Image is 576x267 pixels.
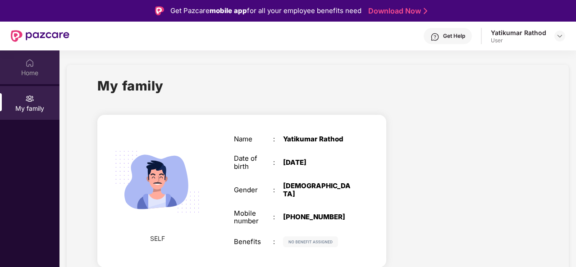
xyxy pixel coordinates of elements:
strong: mobile app [210,6,247,15]
img: svg+xml;base64,PHN2ZyBpZD0iSGVscC0zMngzMiIgeG1sbnM9Imh0dHA6Ly93d3cudzMub3JnLzIwMDAvc3ZnIiB3aWR0aD... [430,32,439,41]
h1: My family [97,76,164,96]
div: [DEMOGRAPHIC_DATA] [283,182,352,198]
div: Yatikumar Rathod [283,135,352,143]
img: svg+xml;base64,PHN2ZyB4bWxucz0iaHR0cDovL3d3dy53My5vcmcvMjAwMC9zdmciIHdpZHRoPSIyMjQiIGhlaWdodD0iMT... [105,130,209,234]
div: Benefits [234,238,273,246]
div: User [491,37,546,44]
img: svg+xml;base64,PHN2ZyB4bWxucz0iaHR0cDovL3d3dy53My5vcmcvMjAwMC9zdmciIHdpZHRoPSIxMjIiIGhlaWdodD0iMj... [283,236,338,247]
img: Logo [155,6,164,15]
div: Get Help [443,32,465,40]
img: svg+xml;base64,PHN2ZyBpZD0iSG9tZSIgeG1sbnM9Imh0dHA6Ly93d3cudzMub3JnLzIwMDAvc3ZnIiB3aWR0aD0iMjAiIG... [25,59,34,68]
div: Mobile number [234,209,273,226]
img: svg+xml;base64,PHN2ZyB3aWR0aD0iMjAiIGhlaWdodD0iMjAiIHZpZXdCb3g9IjAgMCAyMCAyMCIgZmlsbD0ibm9uZSIgeG... [25,94,34,103]
div: Name [234,135,273,143]
div: : [273,186,283,194]
div: [PHONE_NUMBER] [283,213,352,221]
div: : [273,213,283,221]
div: : [273,158,283,167]
img: Stroke [424,6,427,16]
div: : [273,135,283,143]
div: : [273,238,283,246]
div: Date of birth [234,154,273,171]
div: Gender [234,186,273,194]
img: svg+xml;base64,PHN2ZyBpZD0iRHJvcGRvd24tMzJ4MzIiIHhtbG5zPSJodHRwOi8vd3d3LnczLm9yZy8yMDAwL3N2ZyIgd2... [556,32,563,40]
a: Download Now [368,6,425,16]
div: Get Pazcare for all your employee benefits need [170,5,361,16]
span: SELF [150,234,165,244]
img: New Pazcare Logo [11,30,69,42]
div: [DATE] [283,158,352,167]
div: Yatikumar Rathod [491,28,546,37]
